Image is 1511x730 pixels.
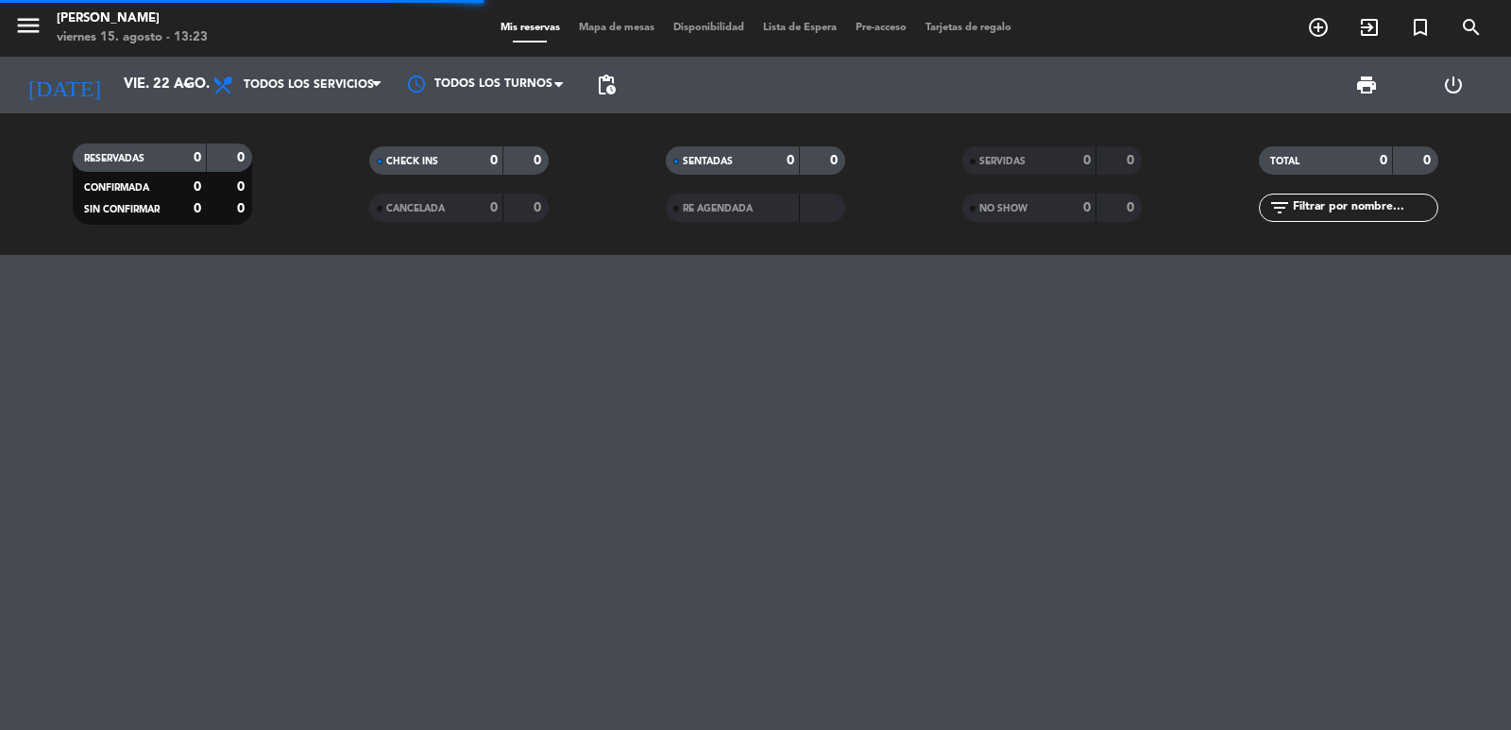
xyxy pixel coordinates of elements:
i: power_settings_new [1442,74,1465,96]
i: filter_list [1268,196,1291,219]
strong: 0 [237,151,248,164]
span: Todos los servicios [244,78,374,92]
i: exit_to_app [1358,16,1381,39]
i: add_circle_outline [1307,16,1330,39]
strong: 0 [1423,154,1435,167]
div: viernes 15. agosto - 13:23 [57,28,208,47]
strong: 0 [1127,154,1138,167]
span: Mapa de mesas [569,23,664,33]
span: SIN CONFIRMAR [84,205,160,214]
strong: 0 [787,154,794,167]
strong: 0 [194,202,201,215]
strong: 0 [830,154,841,167]
i: [DATE] [14,64,114,106]
span: CONFIRMADA [84,183,149,193]
strong: 0 [1380,154,1387,167]
span: Lista de Espera [754,23,846,33]
span: SERVIDAS [979,157,1026,166]
div: LOG OUT [1410,57,1497,113]
strong: 0 [1083,154,1091,167]
span: CHECK INS [386,157,438,166]
span: CANCELADA [386,204,445,213]
div: [PERSON_NAME] [57,9,208,28]
span: NO SHOW [979,204,1027,213]
strong: 0 [194,180,201,194]
span: TOTAL [1270,157,1299,166]
input: Filtrar por nombre... [1291,197,1437,218]
span: Mis reservas [491,23,569,33]
span: Disponibilidad [664,23,754,33]
span: Tarjetas de regalo [916,23,1021,33]
span: Pre-acceso [846,23,916,33]
strong: 0 [490,201,498,214]
strong: 0 [1083,201,1091,214]
strong: 0 [534,201,545,214]
strong: 0 [237,202,248,215]
i: arrow_drop_down [176,74,198,96]
strong: 0 [194,151,201,164]
button: menu [14,11,42,46]
strong: 0 [534,154,545,167]
span: SENTADAS [683,157,733,166]
i: search [1460,16,1483,39]
span: RESERVADAS [84,154,144,163]
span: RE AGENDADA [683,204,753,213]
strong: 0 [1127,201,1138,214]
i: turned_in_not [1409,16,1432,39]
span: print [1355,74,1378,96]
span: pending_actions [595,74,618,96]
i: menu [14,11,42,40]
strong: 0 [490,154,498,167]
strong: 0 [237,180,248,194]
